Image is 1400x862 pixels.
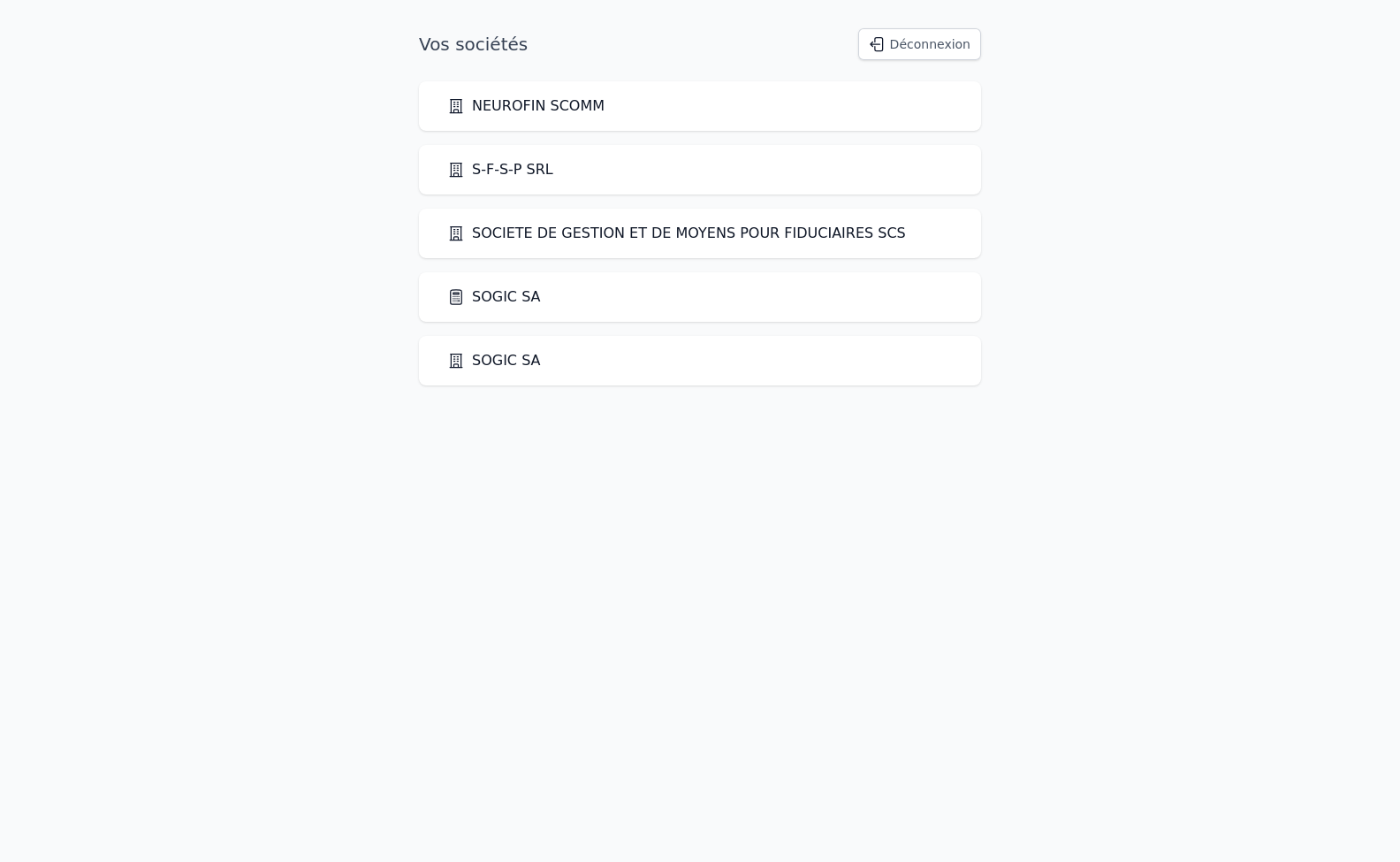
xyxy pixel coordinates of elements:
[447,95,605,117] a: NEUROFIN SCOMM
[447,286,541,308] a: SOGIC SA
[447,159,553,180] a: S-F-S-P SRL
[858,28,981,60] button: Déconnexion
[447,350,541,371] a: SOGIC SA
[419,32,528,57] h1: Vos sociétés
[447,223,906,244] a: SOCIETE DE GESTION ET DE MOYENS POUR FIDUCIAIRES SCS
